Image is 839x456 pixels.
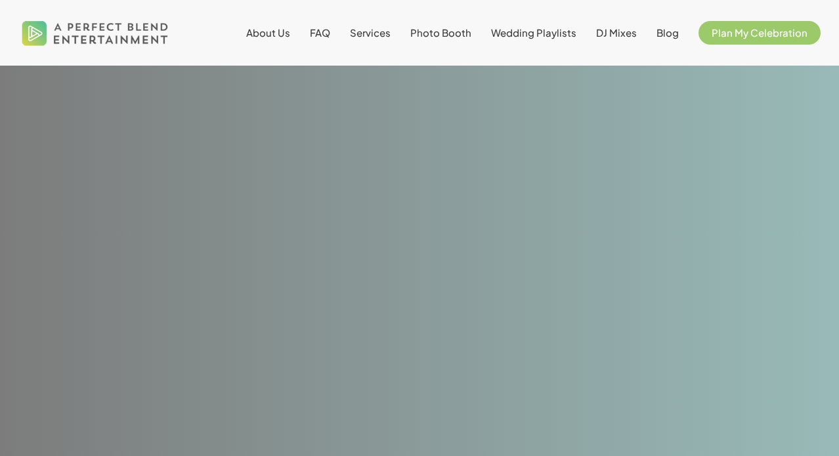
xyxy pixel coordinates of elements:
[699,28,821,38] a: Plan My Celebration
[656,28,679,38] a: Blog
[656,26,679,39] span: Blog
[596,26,637,39] span: DJ Mixes
[310,28,330,38] a: FAQ
[18,9,172,56] img: A Perfect Blend Entertainment
[350,26,391,39] span: Services
[350,28,391,38] a: Services
[410,28,471,38] a: Photo Booth
[596,28,637,38] a: DJ Mixes
[246,26,290,39] span: About Us
[310,26,330,39] span: FAQ
[410,26,471,39] span: Photo Booth
[712,26,807,39] span: Plan My Celebration
[491,28,576,38] a: Wedding Playlists
[491,26,576,39] span: Wedding Playlists
[246,28,290,38] a: About Us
